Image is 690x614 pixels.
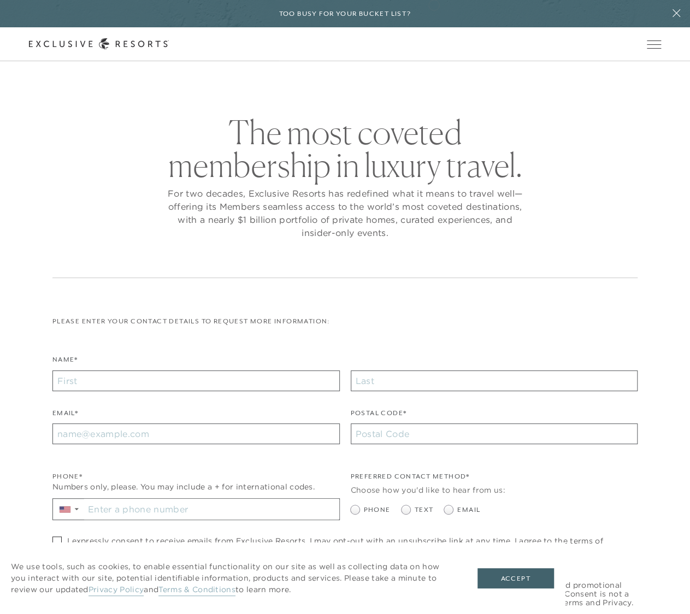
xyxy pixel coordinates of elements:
span: I expressly consent to receive emails from Exclusive Resorts. I may opt-out with an unsubscribe l... [67,536,638,554]
input: First [52,370,340,391]
span: ▼ [73,506,80,512]
button: Open navigation [647,40,661,48]
span: Text [415,505,434,515]
label: Name* [52,355,78,370]
div: Choose how you'd like to hear from us: [351,485,638,496]
label: Postal Code* [351,408,407,424]
h2: The most coveted membership in luxury travel. [165,116,526,181]
input: Postal Code [351,423,638,444]
span: Phone [364,505,391,515]
p: We use tools, such as cookies, to enable essential functionality on our site as well as collectin... [11,561,456,595]
label: Email* [52,408,78,424]
h6: Too busy for your bucket list? [279,9,411,19]
div: Phone* [52,471,340,482]
span: Email [457,505,480,515]
a: Privacy Policy [89,585,144,596]
legend: Preferred Contact Method* [351,471,470,487]
a: Terms & Conditions [158,585,235,596]
button: Accept [477,568,554,589]
input: Last [351,370,638,391]
p: For two decades, Exclusive Resorts has redefined what it means to travel well—offering its Member... [165,187,526,239]
input: Enter a phone number [84,499,339,519]
input: name@example.com [52,423,340,444]
div: Country Code Selector [53,499,84,519]
div: Numbers only, please. You may include a + for international codes. [52,481,340,493]
p: Please enter your contact details to request more information: [52,316,638,327]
